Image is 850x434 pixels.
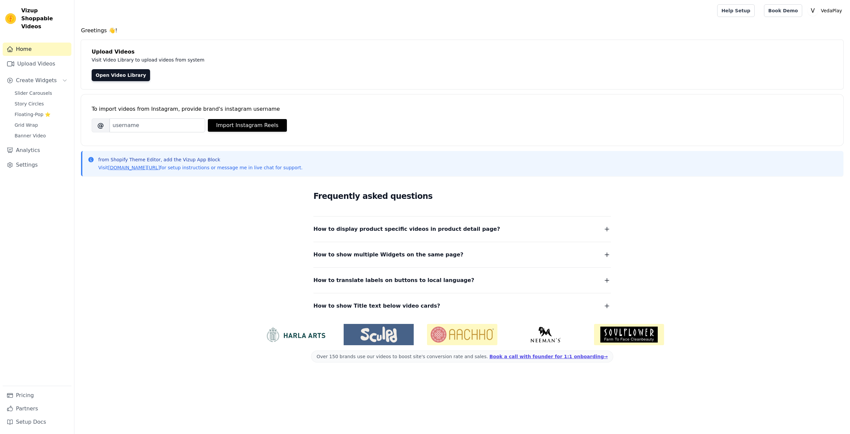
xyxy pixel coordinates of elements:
[110,118,205,132] input: username
[15,111,50,118] span: Floating-Pop ⭐
[3,415,71,429] a: Setup Docs
[11,120,71,130] a: Grid Wrap
[313,301,611,311] button: How to show Title text below video cards?
[427,324,497,345] img: Aachho
[313,224,500,234] span: How to display product specific videos in product detail page?
[313,190,611,203] h2: Frequently asked questions
[15,132,46,139] span: Banner Video
[717,4,755,17] a: Help Setup
[818,5,845,17] p: VedaPlay
[807,5,845,17] button: V VedaPlay
[98,164,302,171] p: Visit for setup instructions or message me in live chat for support.
[21,7,69,31] span: Vizup Shoppable Videos
[98,156,302,163] p: from Shopify Theme Editor, add the Vizup App Block
[511,327,581,343] img: Neeman's
[16,76,57,84] span: Create Widgets
[594,324,664,345] img: Soulflower
[15,100,44,107] span: Story Circles
[3,402,71,415] a: Partners
[81,27,843,35] h4: Greetings 👋!
[92,69,150,81] a: Open Video Library
[92,48,833,56] h4: Upload Videos
[764,4,802,17] a: Book Demo
[11,88,71,98] a: Slider Carousels
[208,119,287,132] button: Import Instagram Reels
[313,250,611,259] button: How to show multiple Widgets on the same page?
[3,158,71,172] a: Settings
[489,354,608,359] a: Book a call with founder for 1:1 onboarding
[92,56,389,64] p: Visit Video Library to upload videos from system
[3,144,71,157] a: Analytics
[260,327,330,343] img: HarlaArts
[92,105,833,113] div: To import videos from Instagram, provide brand's instagram username
[313,276,474,285] span: How to translate labels on buttons to local language?
[344,327,414,343] img: Sculpd US
[313,301,440,311] span: How to show Title text below video cards?
[11,131,71,140] a: Banner Video
[92,118,110,132] span: @
[3,57,71,71] a: Upload Videos
[15,90,52,96] span: Slider Carousels
[811,7,815,14] text: V
[313,276,611,285] button: How to translate labels on buttons to local language?
[3,43,71,56] a: Home
[11,110,71,119] a: Floating-Pop ⭐
[5,13,16,24] img: Vizup
[11,99,71,108] a: Story Circles
[3,389,71,402] a: Pricing
[15,122,38,128] span: Grid Wrap
[108,165,160,170] a: [DOMAIN_NAME][URL]
[3,74,71,87] button: Create Widgets
[313,250,464,259] span: How to show multiple Widgets on the same page?
[313,224,611,234] button: How to display product specific videos in product detail page?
